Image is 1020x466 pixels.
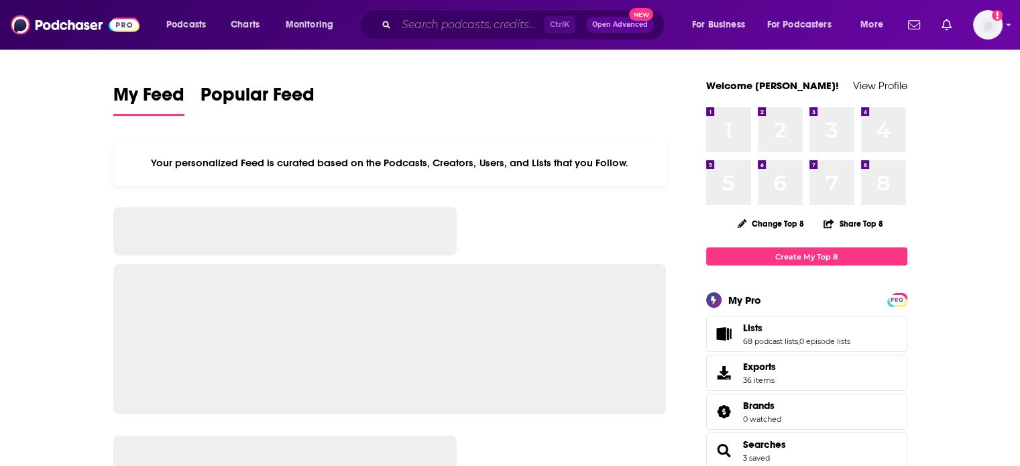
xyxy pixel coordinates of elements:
div: My Pro [728,294,761,306]
button: open menu [157,14,223,36]
span: More [860,15,883,34]
span: For Business [692,15,745,34]
span: New [629,8,653,21]
a: View Profile [853,79,907,92]
span: Exports [743,361,776,373]
span: Lists [743,322,762,334]
a: 0 episode lists [799,337,850,346]
a: Charts [222,14,268,36]
a: 68 podcast lists [743,337,798,346]
a: PRO [889,294,905,304]
span: Podcasts [166,15,206,34]
img: User Profile [973,10,1003,40]
span: Monitoring [286,15,333,34]
button: Share Top 8 [823,211,883,237]
a: Show notifications dropdown [936,13,957,36]
span: Charts [231,15,260,34]
span: , [798,337,799,346]
span: For Podcasters [767,15,832,34]
a: Brands [711,402,738,421]
input: Search podcasts, credits, & more... [396,14,544,36]
span: 36 items [743,375,776,385]
a: Exports [706,355,907,391]
button: open menu [851,14,900,36]
span: Popular Feed [201,83,315,114]
span: Logged in as NickG [973,10,1003,40]
span: PRO [889,295,905,305]
span: Open Advanced [592,21,648,28]
a: Create My Top 8 [706,247,907,266]
button: Open AdvancedNew [586,17,654,33]
div: Your personalized Feed is curated based on the Podcasts, Creators, Users, and Lists that you Follow. [113,140,667,186]
button: open menu [683,14,762,36]
a: Popular Feed [201,83,315,116]
button: Change Top 8 [730,215,813,232]
button: open menu [758,14,851,36]
svg: Add a profile image [992,10,1003,21]
span: My Feed [113,83,184,114]
a: Searches [743,439,786,451]
span: Brands [743,400,775,412]
div: Search podcasts, credits, & more... [372,9,678,40]
span: Ctrl K [544,16,575,34]
a: 0 watched [743,414,781,424]
a: Brands [743,400,781,412]
span: Lists [706,316,907,352]
a: Searches [711,441,738,460]
a: Lists [711,325,738,343]
a: Lists [743,322,850,334]
span: Brands [706,394,907,430]
a: Show notifications dropdown [903,13,925,36]
a: 3 saved [743,453,770,463]
img: Podchaser - Follow, Share and Rate Podcasts [11,12,139,38]
button: open menu [276,14,351,36]
a: Welcome [PERSON_NAME]! [706,79,839,92]
span: Exports [711,363,738,382]
a: My Feed [113,83,184,116]
button: Show profile menu [973,10,1003,40]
